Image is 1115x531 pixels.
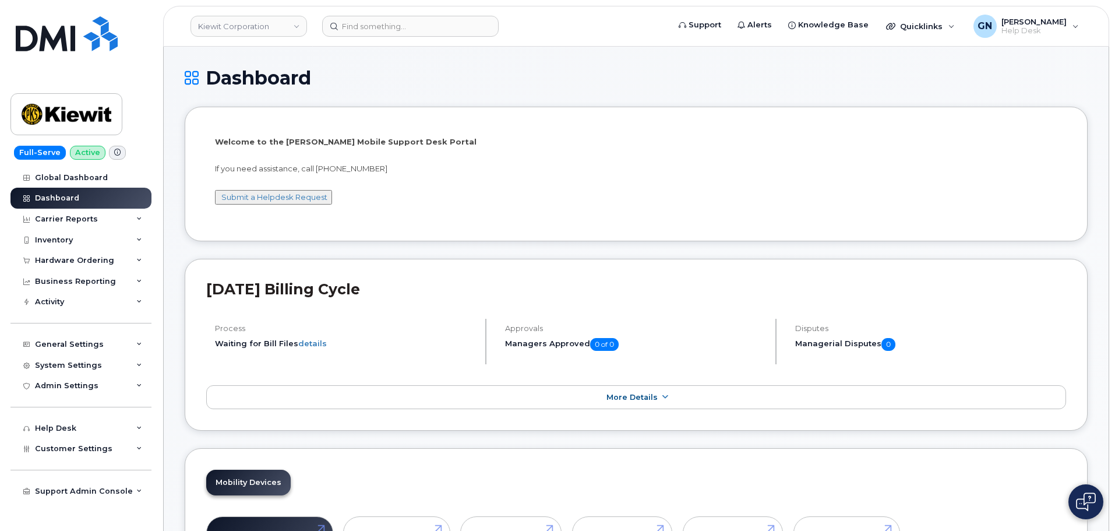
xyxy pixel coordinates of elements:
span: 0 [881,338,895,351]
button: Submit a Helpdesk Request [215,190,332,205]
h5: Managers Approved [505,338,765,351]
p: Welcome to the [PERSON_NAME] Mobile Support Desk Portal [215,136,1057,147]
p: If you need assistance, call [PHONE_NUMBER] [215,163,1057,174]
h1: Dashboard [185,68,1088,88]
span: 0 of 0 [590,338,619,351]
h2: [DATE] Billing Cycle [206,280,1066,298]
span: More Details [606,393,658,402]
img: Open chat [1076,493,1096,511]
h5: Managerial Disputes [795,338,1066,351]
h4: Approvals [505,324,765,333]
a: Submit a Helpdesk Request [221,192,327,202]
a: Mobility Devices [206,470,291,495]
li: Waiting for Bill Files [215,338,475,349]
h4: Process [215,324,475,333]
h4: Disputes [795,324,1066,333]
a: details [298,339,327,348]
